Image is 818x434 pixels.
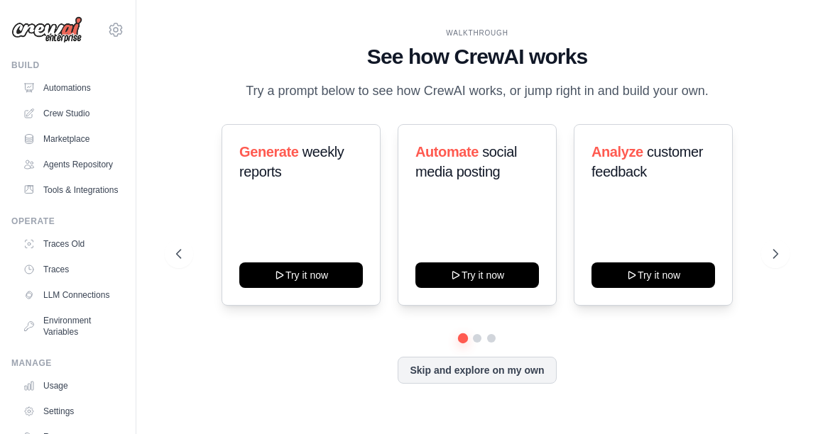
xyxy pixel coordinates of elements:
span: customer feedback [591,144,703,179]
button: Try it now [591,262,715,288]
div: Manage [11,357,124,369]
span: Automate [415,144,479,160]
button: Try it now [415,262,539,288]
a: Marketplace [17,128,124,150]
a: LLM Connections [17,284,124,306]
p: Try a prompt below to see how CrewAI works, or jump right in and build your own. [239,81,716,101]
a: Agents Repository [17,153,124,176]
div: Build [11,60,124,71]
a: Automations [17,77,124,99]
button: Try it now [239,262,363,288]
div: Operate [11,216,124,227]
span: Analyze [591,144,643,160]
h1: See how CrewAI works [176,44,778,69]
div: WALKTHROUGH [176,28,778,38]
img: Logo [11,16,82,43]
span: Generate [239,144,299,160]
button: Skip and explore on my own [398,357,556,384]
a: Settings [17,400,124,423]
a: Usage [17,374,124,397]
a: Traces [17,258,124,281]
a: Tools & Integrations [17,179,124,201]
a: Traces Old [17,233,124,255]
a: Environment Variables [17,309,124,343]
a: Crew Studio [17,102,124,125]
